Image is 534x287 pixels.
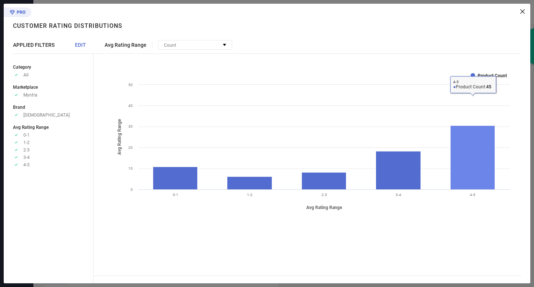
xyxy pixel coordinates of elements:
[396,193,401,197] text: 3-4
[306,205,342,210] tspan: Avg Rating Range
[13,85,38,90] span: Marketplace
[13,125,49,130] span: Avg Rating Range
[128,146,133,150] text: 20
[13,22,122,29] h1: Customer rating distributions
[23,112,70,118] span: [DEMOGRAPHIC_DATA]
[164,43,176,48] span: Count
[23,92,37,98] span: Myntra
[13,105,25,110] span: Brand
[128,104,133,108] text: 40
[75,42,86,48] span: EDIT
[247,193,253,197] text: 1-2
[131,187,133,192] text: 0
[478,73,507,78] text: Product Count
[23,72,29,78] span: All
[13,42,55,48] span: APPLIED FILTERS
[23,133,30,138] span: 0-1
[23,162,30,167] span: 4-5
[117,119,122,155] tspan: Avg Rating Range
[4,7,31,19] div: Premium
[322,193,327,197] text: 2-3
[23,155,30,160] span: 3-4
[23,147,30,153] span: 2-3
[128,124,133,128] text: 30
[105,42,146,48] span: Avg Rating Range
[128,166,133,170] text: 10
[470,193,475,197] text: 4-5
[173,193,178,197] text: 0-1
[23,140,30,145] span: 1-2
[13,65,31,70] span: Category
[128,83,133,87] text: 50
